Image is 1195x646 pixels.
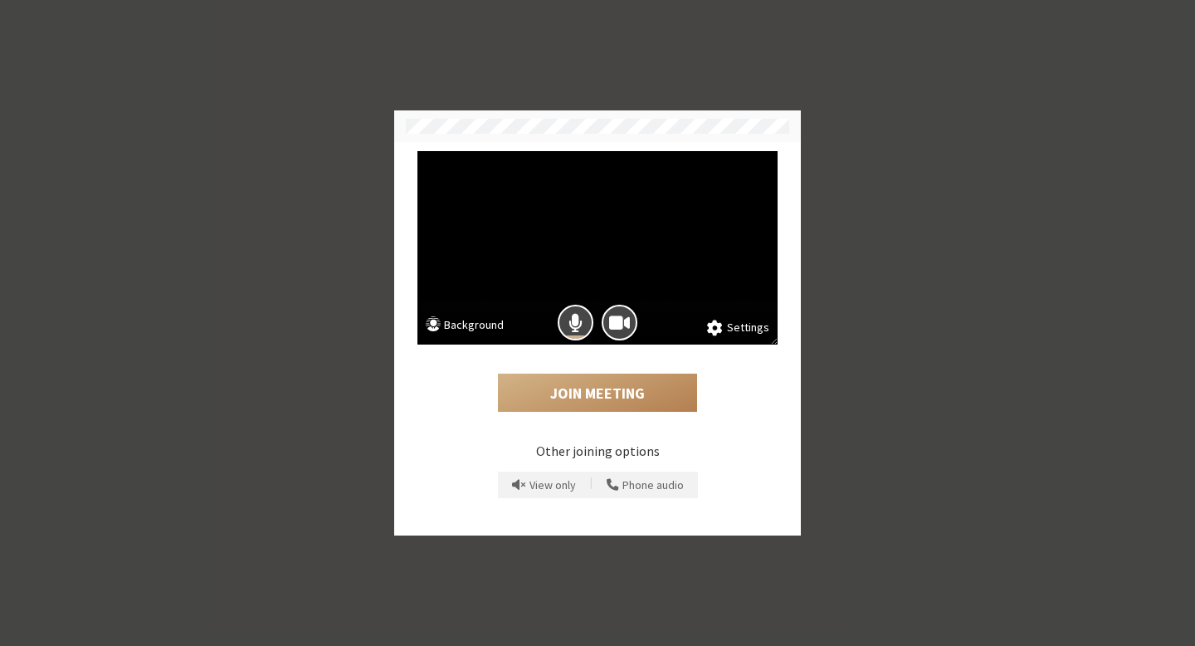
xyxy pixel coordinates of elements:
[498,374,697,412] button: Join Meeting
[707,319,769,337] button: Settings
[558,305,593,340] button: Mic is on
[590,474,593,496] span: |
[601,472,690,498] button: Use your phone for mic and speaker while you view the meeting on this device.
[529,479,576,492] span: View only
[417,441,778,461] p: Other joining options
[622,479,684,492] span: Phone audio
[506,472,582,498] button: Prevent echo when there is already an active mic and speaker in the room.
[426,316,504,337] button: Background
[602,305,637,340] button: Camera is on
